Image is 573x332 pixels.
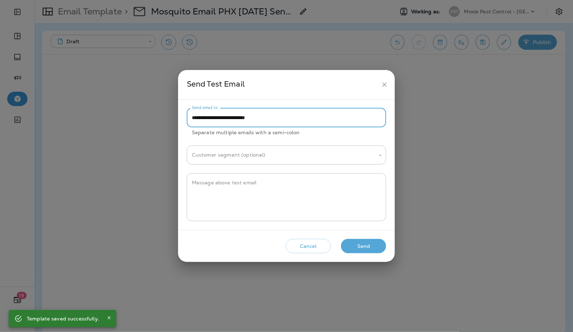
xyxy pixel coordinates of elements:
[192,128,381,137] p: Separate multiple emails with a semi-colon
[378,78,391,91] button: close
[192,105,217,110] label: Send email to
[187,78,378,91] div: Send Test Email
[105,314,113,322] button: Close
[286,239,331,254] button: Cancel
[27,312,99,325] div: Template saved successfully.
[377,152,384,159] button: Open
[341,239,386,254] button: Send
